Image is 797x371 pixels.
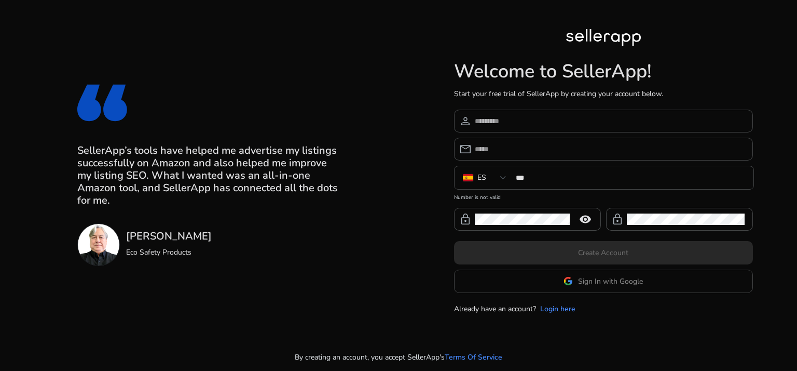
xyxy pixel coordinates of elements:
span: lock [459,213,472,226]
p: Start your free trial of SellerApp by creating your account below. [454,88,753,99]
p: Eco Safety Products [126,247,212,258]
span: lock [611,213,624,226]
span: email [459,143,472,155]
span: person [459,115,472,127]
mat-error: Number is not valid [454,191,753,202]
h3: [PERSON_NAME] [126,230,212,243]
h3: SellerApp’s tools have helped me advertise my listings successfully on Amazon and also helped me ... [77,144,343,207]
p: Already have an account? [454,303,536,314]
a: Login here [540,303,575,314]
div: ES [477,172,486,183]
h1: Welcome to SellerApp! [454,60,753,83]
a: Terms Of Service [445,352,502,363]
mat-icon: remove_red_eye [573,213,598,226]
